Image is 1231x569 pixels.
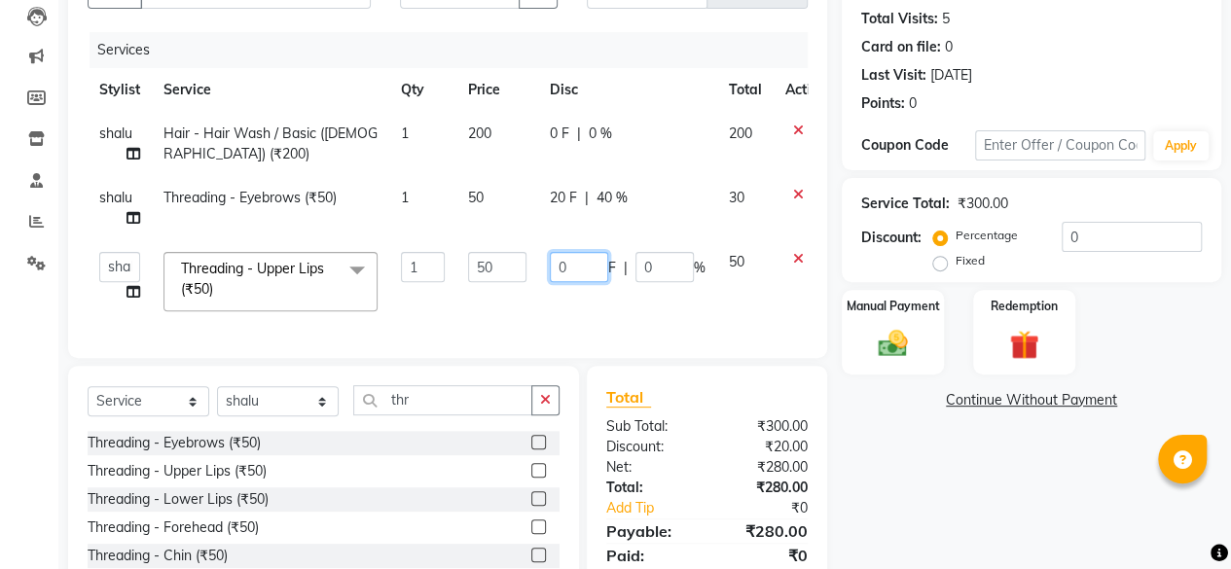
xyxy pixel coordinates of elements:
[99,189,132,206] span: shalu
[694,258,706,278] span: %
[869,327,917,361] img: _cash.svg
[88,489,269,510] div: Threading - Lower Lips (₹50)
[861,135,975,156] div: Coupon Code
[592,478,707,498] div: Total:
[847,298,940,315] label: Manual Payment
[942,9,950,29] div: 5
[706,478,822,498] div: ₹280.00
[606,387,651,408] span: Total
[353,385,532,415] input: Search or Scan
[706,544,822,567] div: ₹0
[585,188,589,208] span: |
[717,68,774,112] th: Total
[592,544,707,567] div: Paid:
[956,227,1018,244] label: Percentage
[991,298,1058,315] label: Redemption
[468,124,491,142] span: 200
[163,189,337,206] span: Threading - Eyebrows (₹50)
[945,37,953,57] div: 0
[213,280,222,298] a: x
[589,124,612,144] span: 0 %
[456,68,538,112] th: Price
[729,189,744,206] span: 30
[729,124,752,142] span: 200
[99,124,132,142] span: shalu
[774,68,838,112] th: Action
[90,32,822,68] div: Services
[861,37,941,57] div: Card on file:
[861,228,922,248] div: Discount:
[538,68,717,112] th: Disc
[88,461,267,481] div: Threading - Upper Lips (₹50)
[592,519,707,543] div: Payable:
[608,258,616,278] span: F
[592,457,707,478] div: Net:
[706,416,822,437] div: ₹300.00
[88,68,152,112] th: Stylist
[1000,327,1048,363] img: _gift.svg
[592,498,726,518] a: Add Tip
[181,260,324,298] span: Threading - Upper Lips (₹50)
[706,437,822,457] div: ₹20.00
[861,93,905,114] div: Points:
[88,433,261,453] div: Threading - Eyebrows (₹50)
[401,124,409,142] span: 1
[975,130,1145,160] input: Enter Offer / Coupon Code
[706,457,822,478] div: ₹280.00
[861,9,938,29] div: Total Visits:
[624,258,628,278] span: |
[729,253,744,270] span: 50
[577,124,581,144] span: |
[88,517,259,538] div: Threading - Forehead (₹50)
[550,124,569,144] span: 0 F
[550,188,577,208] span: 20 F
[1153,131,1209,160] button: Apply
[468,189,484,206] span: 50
[592,416,707,437] div: Sub Total:
[930,65,972,86] div: [DATE]
[861,194,950,214] div: Service Total:
[88,546,228,566] div: Threading - Chin (₹50)
[726,498,822,518] div: ₹0
[163,124,378,162] span: Hair - Hair Wash / Basic ([DEMOGRAPHIC_DATA]) (₹200)
[956,252,985,269] label: Fixed
[861,65,926,86] div: Last Visit:
[846,390,1217,410] a: Continue Without Payment
[958,194,1008,214] div: ₹300.00
[597,188,628,208] span: 40 %
[152,68,389,112] th: Service
[706,519,822,543] div: ₹280.00
[401,189,409,206] span: 1
[592,437,707,457] div: Discount:
[389,68,456,112] th: Qty
[909,93,917,114] div: 0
